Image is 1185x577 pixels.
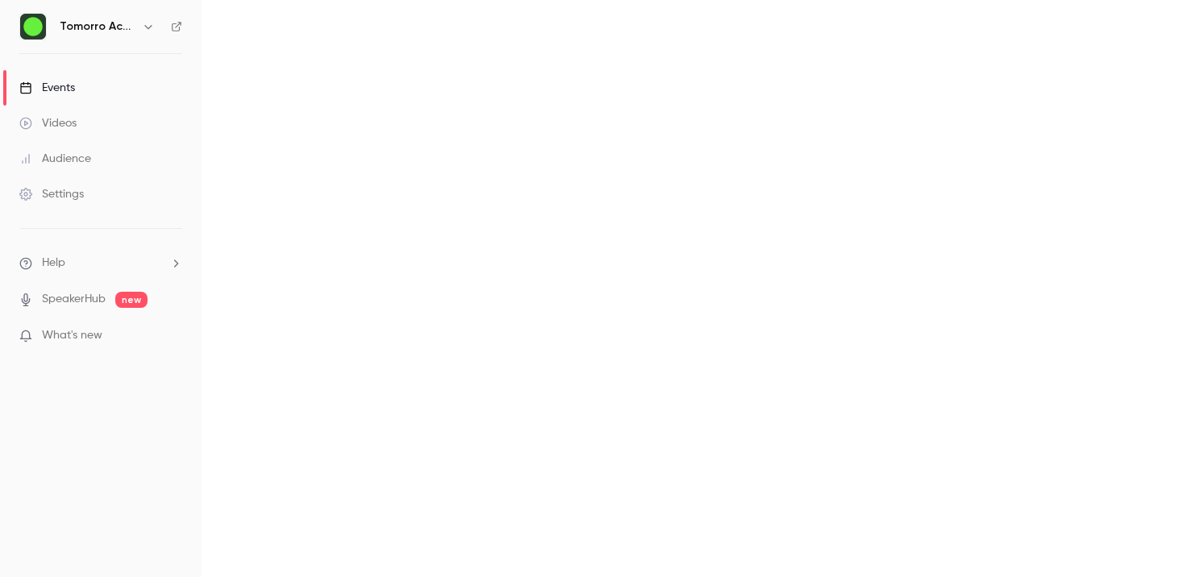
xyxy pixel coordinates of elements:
[20,14,46,39] img: Tomorro Academy
[19,151,91,167] div: Audience
[19,115,77,131] div: Videos
[42,327,102,344] span: What's new
[42,291,106,308] a: SpeakerHub
[115,292,148,308] span: new
[60,19,135,35] h6: Tomorro Academy
[19,80,75,96] div: Events
[19,255,182,272] li: help-dropdown-opener
[19,186,84,202] div: Settings
[42,255,65,272] span: Help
